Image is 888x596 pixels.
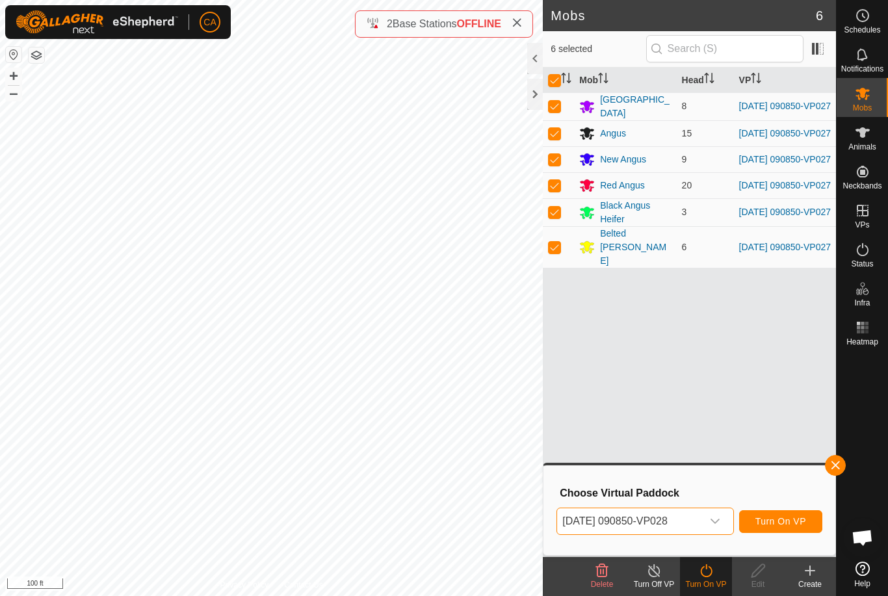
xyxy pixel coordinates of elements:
[557,508,701,534] span: 2025-09-13 090850-VP028
[551,42,646,56] span: 6 selected
[739,128,831,138] a: [DATE] 090850-VP027
[628,578,680,590] div: Turn Off VP
[646,35,803,62] input: Search (S)
[457,18,501,29] span: OFFLINE
[203,16,216,29] span: CA
[600,93,671,120] div: [GEOGRAPHIC_DATA]
[732,578,784,590] div: Edit
[600,179,645,192] div: Red Angus
[853,104,872,112] span: Mobs
[846,338,878,346] span: Heatmap
[600,199,671,226] div: Black Angus Heifer
[393,18,457,29] span: Base Stations
[842,182,881,190] span: Neckbands
[561,75,571,85] p-sorticon: Activate to sort
[6,68,21,84] button: +
[816,6,823,25] span: 6
[560,487,822,499] h3: Choose Virtual Paddock
[574,68,676,93] th: Mob
[682,207,687,217] span: 3
[755,516,806,526] span: Turn On VP
[682,242,687,252] span: 6
[680,578,732,590] div: Turn On VP
[600,227,671,268] div: Belted [PERSON_NAME]
[682,154,687,164] span: 9
[16,10,178,34] img: Gallagher Logo
[739,242,831,252] a: [DATE] 090850-VP027
[855,221,869,229] span: VPs
[844,26,880,34] span: Schedules
[682,180,692,190] span: 20
[600,127,626,140] div: Angus
[682,101,687,111] span: 8
[851,260,873,268] span: Status
[702,508,728,534] div: dropdown trigger
[739,154,831,164] a: [DATE] 090850-VP027
[387,18,393,29] span: 2
[739,180,831,190] a: [DATE] 090850-VP027
[734,68,836,93] th: VP
[704,75,714,85] p-sorticon: Activate to sort
[854,580,870,588] span: Help
[843,518,882,557] div: Open chat
[6,47,21,62] button: Reset Map
[848,143,876,151] span: Animals
[284,579,322,591] a: Contact Us
[591,580,614,589] span: Delete
[551,8,816,23] h2: Mobs
[220,579,269,591] a: Privacy Policy
[29,47,44,63] button: Map Layers
[837,556,888,593] a: Help
[598,75,608,85] p-sorticon: Activate to sort
[751,75,761,85] p-sorticon: Activate to sort
[677,68,734,93] th: Head
[739,207,831,217] a: [DATE] 090850-VP027
[600,153,646,166] div: New Angus
[6,85,21,101] button: –
[682,128,692,138] span: 15
[739,510,822,533] button: Turn On VP
[841,65,883,73] span: Notifications
[784,578,836,590] div: Create
[854,299,870,307] span: Infra
[739,101,831,111] a: [DATE] 090850-VP027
